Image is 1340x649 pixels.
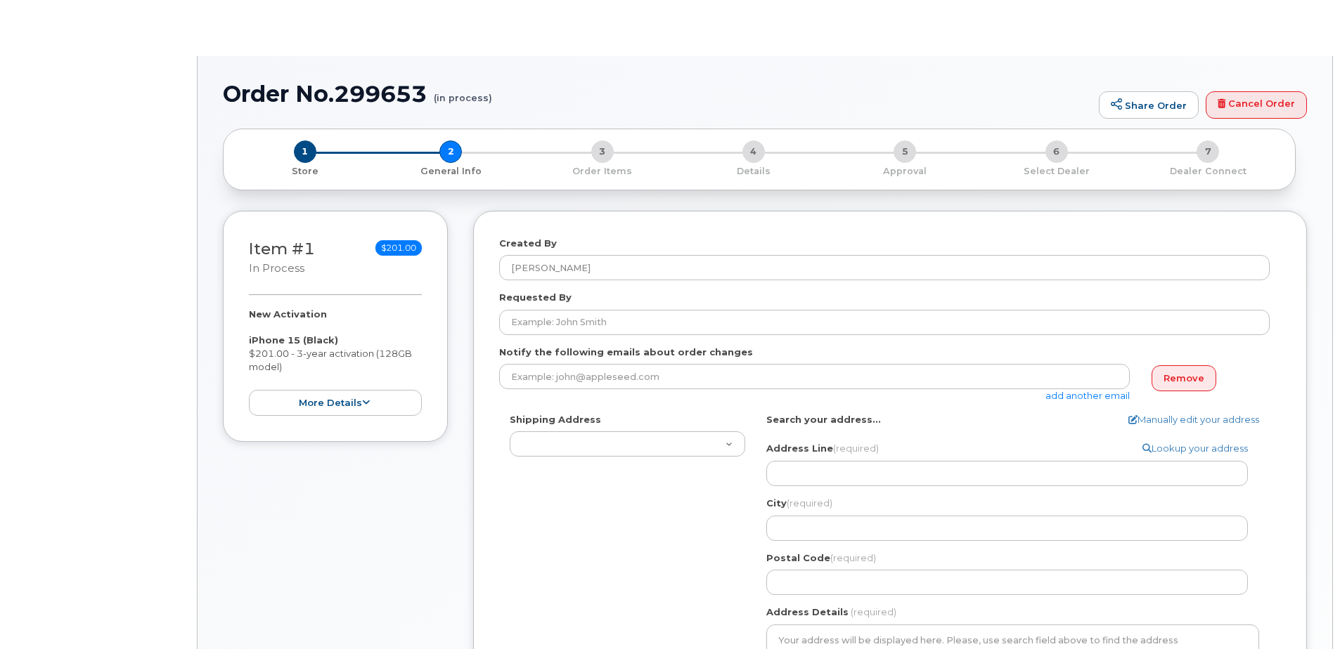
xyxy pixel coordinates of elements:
small: (in process) [434,81,492,103]
strong: New Activation [249,308,327,320]
label: Requested By [499,291,572,304]
label: Search your address... [766,413,881,426]
a: Manually edit your address [1128,413,1259,426]
span: (required) [833,442,879,454]
h1: Order No.299653 [223,81,1092,106]
label: Address Line [766,442,879,455]
span: (required) [830,552,876,563]
input: Example: john@appleseed.com [499,364,1130,389]
div: $201.00 - 3-year activation (128GB model) [249,308,422,416]
span: 1 [294,140,316,163]
label: Address Details [766,605,849,619]
input: Example: John Smith [499,310,1270,335]
a: add another email [1045,390,1130,401]
label: City [766,497,832,510]
p: Store [240,165,369,178]
span: (required) [787,497,832,509]
a: Cancel Order [1206,91,1307,119]
label: Created By [499,237,557,250]
a: Lookup your address [1142,442,1248,455]
span: $201.00 [375,240,422,256]
a: Share Order [1099,91,1199,119]
label: Postal Code [766,551,876,565]
label: Shipping Address [510,413,601,426]
small: in process [249,262,304,275]
label: Notify the following emails about order changes [499,346,753,359]
h3: Item #1 [249,240,315,276]
button: more details [249,390,422,416]
span: (required) [851,606,896,617]
a: 1 Store [235,163,375,178]
strong: iPhone 15 (Black) [249,334,338,346]
a: Remove [1152,365,1216,391]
